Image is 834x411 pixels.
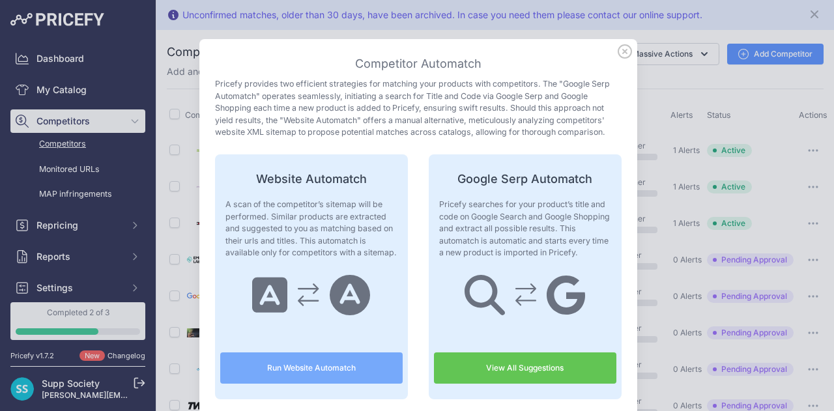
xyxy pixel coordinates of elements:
a: View All Suggestions [434,352,616,384]
p: A scan of the competitor’s sitemap will be performed. Similar products are extracted and suggeste... [225,199,397,259]
h4: Google Serp Automatch [434,170,616,188]
button: Run Website Automatch [220,352,403,384]
p: Pricefy provides two efficient strategies for matching your products with competitors. The "Googl... [215,78,622,139]
h3: Competitor Automatch [215,55,622,73]
h4: Website Automatch [220,170,403,188]
p: Pricefy searches for your product’s title and code on Google Search and Google Shopping and extra... [439,199,611,259]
